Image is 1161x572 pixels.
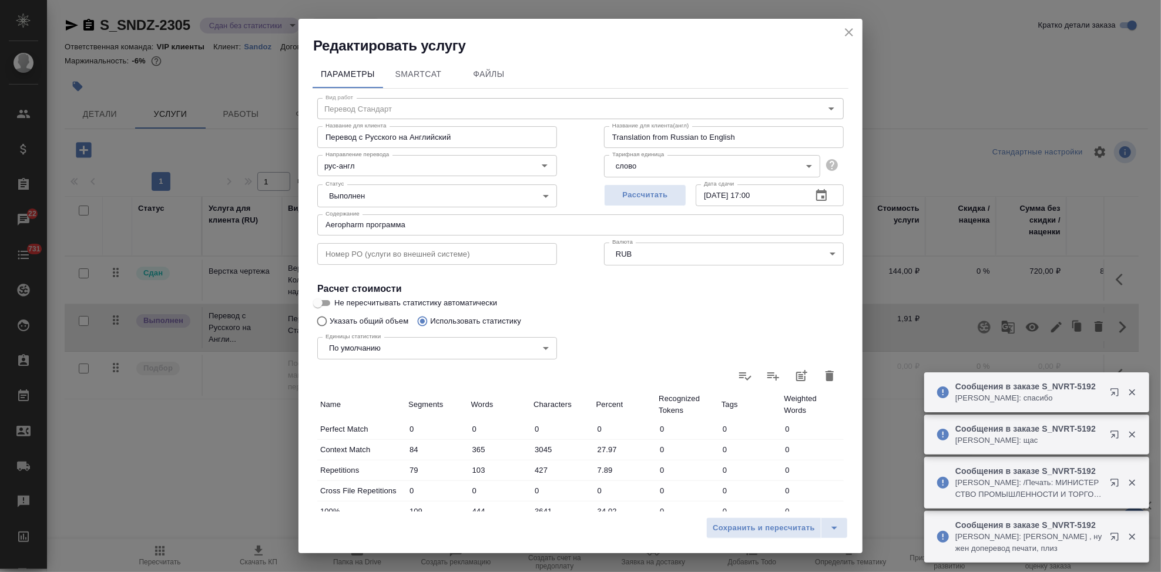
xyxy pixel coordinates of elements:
[722,399,779,411] p: Tags
[326,343,384,353] button: По умолчанию
[840,23,858,41] button: close
[610,189,680,202] span: Рассчитать
[471,399,528,411] p: Words
[531,462,593,479] input: ✎ Введи что-нибудь
[531,441,593,458] input: ✎ Введи что-нибудь
[593,482,656,499] input: ✎ Введи что-нибудь
[320,444,402,456] p: Context Match
[706,517,821,539] button: Сохранить и пересчитать
[955,519,1102,531] p: Сообщения в заказе S_NVRT-5192
[468,482,531,499] input: ✎ Введи что-нибудь
[390,67,447,82] span: SmartCat
[781,420,844,438] input: ✎ Введи что-нибудь
[1120,387,1144,398] button: Закрыть
[719,441,781,458] input: ✎ Введи что-нибудь
[604,155,820,177] div: слово
[320,506,402,517] p: 100%
[656,503,719,520] input: ✎ Введи что-нибудь
[659,393,716,416] p: Recognized Tokens
[612,249,635,259] button: RUB
[1103,381,1131,409] button: Открыть в новой вкладке
[656,462,719,479] input: ✎ Введи что-нибудь
[1120,429,1144,440] button: Закрыть
[320,465,402,476] p: Repetitions
[320,399,402,411] p: Name
[713,521,815,535] span: Сохранить и пересчитать
[593,462,656,479] input: ✎ Введи что-нибудь
[759,362,787,390] label: Слить статистику
[531,420,593,438] input: ✎ Введи что-нибудь
[461,67,517,82] span: Файлы
[719,503,781,520] input: ✎ Введи что-нибудь
[405,462,468,479] input: ✎ Введи что-нибудь
[604,184,686,206] button: Рассчитать
[1103,525,1131,553] button: Открыть в новой вкладке
[781,503,844,520] input: ✎ Введи что-нибудь
[719,462,781,479] input: ✎ Введи что-нибудь
[706,517,848,539] div: split button
[536,157,553,174] button: Open
[405,441,468,458] input: ✎ Введи что-нибудь
[612,161,640,171] button: слово
[326,191,368,201] button: Выполнен
[531,503,593,520] input: ✎ Введи что-нибудь
[781,482,844,499] input: ✎ Введи что-нибудь
[317,184,557,207] div: Выполнен
[955,392,1102,404] p: [PERSON_NAME]: спасибо
[955,381,1102,392] p: Сообщения в заказе S_NVRT-5192
[405,503,468,520] input: ✎ Введи что-нибудь
[468,462,531,479] input: ✎ Введи что-нибудь
[656,420,719,438] input: ✎ Введи что-нибудь
[313,36,863,55] h2: Редактировать услугу
[656,441,719,458] input: ✎ Введи что-нибудь
[955,531,1102,554] p: [PERSON_NAME]: [PERSON_NAME] , нужен доперевод печати, плиз
[604,243,844,265] div: RUB
[405,482,468,499] input: ✎ Введи что-нибудь
[656,482,719,499] input: ✎ Введи что-нибудь
[468,420,531,438] input: ✎ Введи что-нибудь
[787,362,816,390] button: Добавить статистику в работы
[955,435,1102,446] p: [PERSON_NAME]: щас
[719,420,781,438] input: ✎ Введи что-нибудь
[317,337,557,359] div: По умолчанию
[320,485,402,497] p: Cross File Repetitions
[320,423,402,435] p: Perfect Match
[468,441,531,458] input: ✎ Введи что-нибудь
[593,441,656,458] input: ✎ Введи что-нибудь
[334,297,497,309] span: Не пересчитывать статистику автоматически
[596,399,653,411] p: Percent
[593,420,656,438] input: ✎ Введи что-нибудь
[955,465,1102,477] p: Сообщения в заказе S_NVRT-5192
[1120,477,1144,488] button: Закрыть
[408,399,465,411] p: Segments
[468,503,531,520] input: ✎ Введи что-нибудь
[781,441,844,458] input: ✎ Введи что-нибудь
[1103,423,1131,451] button: Открыть в новой вкладке
[731,362,759,390] label: Обновить статистику
[784,393,841,416] p: Weighted Words
[1120,531,1144,542] button: Закрыть
[1103,471,1131,499] button: Открыть в новой вкладке
[405,420,468,438] input: ✎ Введи что-нибудь
[955,423,1102,435] p: Сообщения в заказе S_NVRT-5192
[317,282,844,296] h4: Расчет стоимости
[719,482,781,499] input: ✎ Введи что-нибудь
[320,67,376,82] span: Параметры
[816,362,844,390] button: Удалить статистику
[781,462,844,479] input: ✎ Введи что-нибудь
[593,503,656,520] input: ✎ Введи что-нибудь
[955,477,1102,500] p: [PERSON_NAME]: /Печать: МИНИСТЕРСТВО ПРОМЫШЛЕННОСТИ И ТОРГОВЛИ РОССИЙСКОЙ ФЕДЕРАЦИИ * МИНПРОМТОРГ...
[531,482,593,499] input: ✎ Введи что-нибудь
[533,399,590,411] p: Characters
